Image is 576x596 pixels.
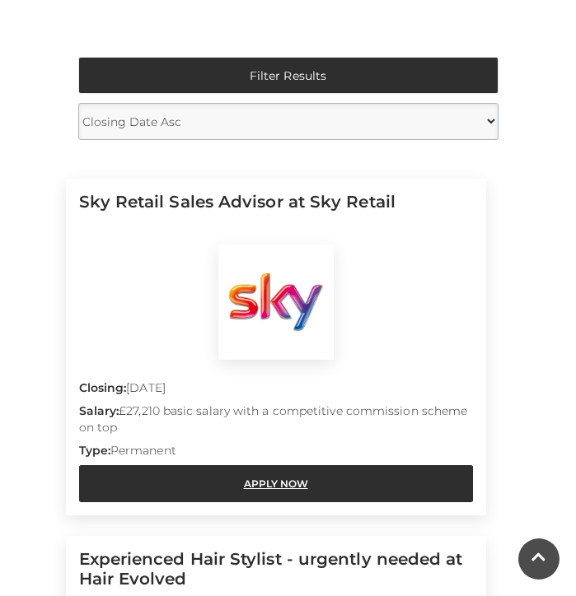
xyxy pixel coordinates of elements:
strong: Closing: [79,380,127,395]
p: £27,210 basic salary with a competitive commission scheme on top [79,403,473,442]
strong: Salary: [79,403,119,418]
h5: Sky Retail Sales Advisor at Sky Retail [79,192,473,244]
p: Permanent [79,442,473,465]
img: Sky Retail [218,244,334,360]
a: Apply Now [79,465,473,502]
p: [DATE] [79,379,473,403]
strong: Type: [79,443,110,458]
button: Filter Results [78,57,499,94]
